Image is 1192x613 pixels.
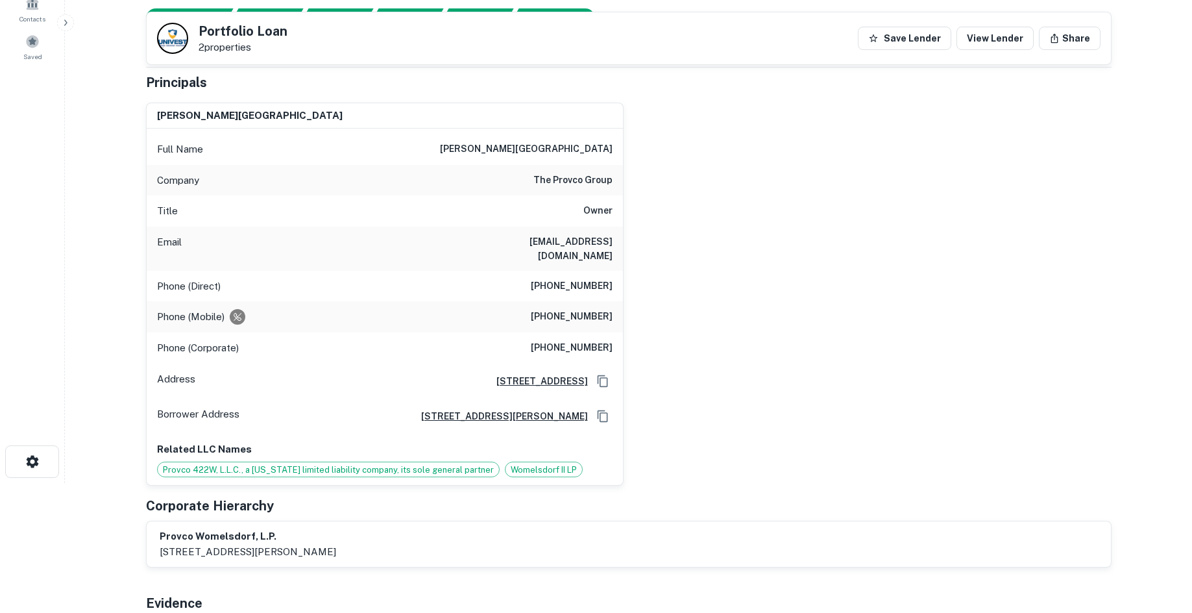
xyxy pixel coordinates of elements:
[157,309,225,325] p: Phone (Mobile)
[533,173,613,188] h6: the provco group
[297,8,373,28] div: Documents found, AI parsing details...
[4,29,61,64] a: Saved
[199,42,287,53] p: 2 properties
[486,374,588,388] a: [STREET_ADDRESS]
[157,279,221,294] p: Phone (Direct)
[858,27,951,50] button: Save Lender
[227,8,303,28] div: Your request is received and processing...
[157,203,178,219] p: Title
[411,409,588,423] a: [STREET_ADDRESS][PERSON_NAME]
[437,8,513,28] div: Principals found, still searching for contact information. This may take time...
[230,309,245,325] div: Requests to not be contacted at this number
[157,234,182,263] p: Email
[158,464,499,477] span: Provco 422W, L.L.C., a [US_STATE] limited liability company, its sole general partner
[583,203,613,219] h6: Owner
[956,27,1034,50] a: View Lender
[367,8,443,28] div: Principals found, AI now looking for contact information...
[160,529,336,544] h6: provco womelsdorf, l.p.
[531,309,613,325] h6: [PHONE_NUMBER]
[199,25,287,38] h5: Portfolio Loan
[157,407,239,426] p: Borrower Address
[157,442,613,457] p: Related LLC Names
[593,371,613,391] button: Copy Address
[531,279,613,294] h6: [PHONE_NUMBER]
[157,142,203,157] p: Full Name
[19,14,45,24] span: Contacts
[146,73,207,92] h5: Principals
[505,464,582,477] span: Womelsdorf II LP
[440,142,613,157] h6: [PERSON_NAME][GEOGRAPHIC_DATA]
[160,544,336,560] p: [STREET_ADDRESS][PERSON_NAME]
[157,340,239,356] p: Phone (Corporate)
[508,8,611,28] div: AI fulfillment process complete.
[157,371,195,391] p: Address
[146,496,274,516] h5: Corporate Hierarchy
[457,234,613,263] h6: [EMAIL_ADDRESS][DOMAIN_NAME]
[1039,27,1101,50] button: Share
[593,407,613,426] button: Copy Address
[23,51,42,62] span: Saved
[130,8,228,28] div: Sending borrower request to AI...
[157,108,343,123] h6: [PERSON_NAME][GEOGRAPHIC_DATA]
[531,340,613,356] h6: [PHONE_NUMBER]
[146,594,202,613] h5: Evidence
[1127,509,1192,571] iframe: Chat Widget
[157,173,199,188] p: Company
